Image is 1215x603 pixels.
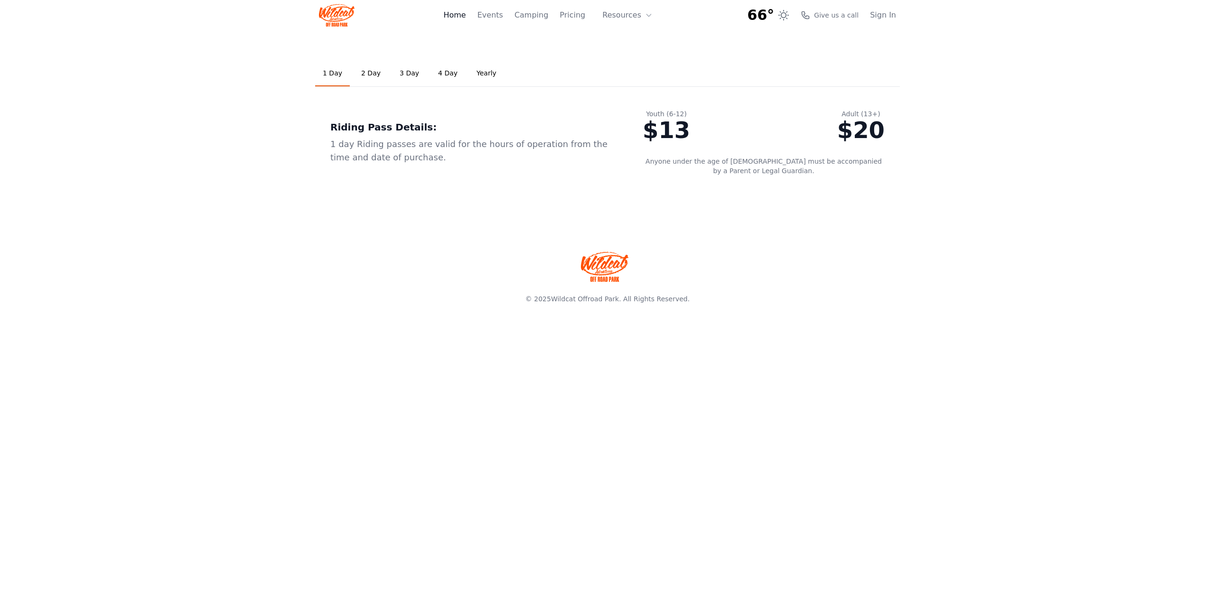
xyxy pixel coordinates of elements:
a: Camping [514,9,548,21]
a: 3 Day [392,61,427,86]
span: Give us a call [814,10,859,20]
div: $20 [837,119,885,141]
a: 1 Day [315,61,350,86]
div: 1 day Riding passes are valid for the hours of operation from the time and date of purchase. [330,138,612,164]
img: Wildcat Offroad park [581,251,628,282]
a: Events [477,9,503,21]
a: 4 Day [430,61,465,86]
div: Riding Pass Details: [330,121,612,134]
span: © 2025 . All Rights Reserved. [525,295,690,303]
a: Home [443,9,466,21]
div: Youth (6-12) [643,109,690,119]
a: Wildcat Offroad Park [551,295,619,303]
a: Sign In [870,9,896,21]
button: Resources [597,6,658,25]
div: $13 [643,119,690,141]
a: Pricing [560,9,585,21]
a: 2 Day [354,61,388,86]
a: Give us a call [801,10,859,20]
p: Anyone under the age of [DEMOGRAPHIC_DATA] must be accompanied by a Parent or Legal Guardian. [643,157,885,176]
a: Yearly [469,61,504,86]
img: Wildcat Logo [319,4,355,27]
div: Adult (13+) [837,109,885,119]
span: 66° [748,7,775,24]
